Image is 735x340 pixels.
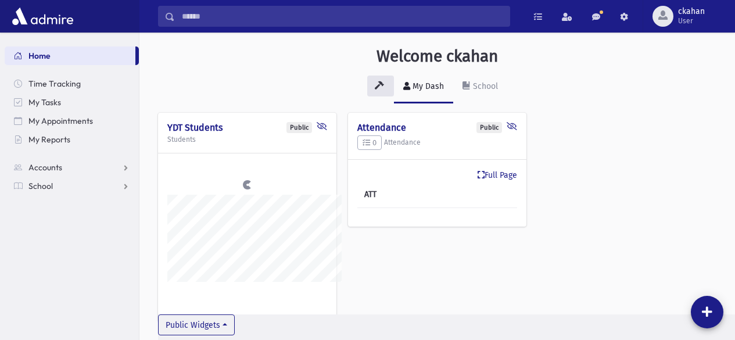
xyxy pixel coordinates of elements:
span: Accounts [28,162,62,173]
a: Home [5,46,135,65]
span: ckahan [678,7,705,16]
span: My Reports [28,134,70,145]
div: My Dash [410,81,444,91]
span: My Appointments [28,116,93,126]
a: My Dash [394,71,453,103]
h3: Welcome ckahan [377,46,498,66]
span: 0 [363,138,377,147]
span: Time Tracking [28,78,81,89]
button: 0 [357,135,382,151]
span: My Tasks [28,97,61,108]
h4: YDT Students [167,122,327,133]
span: Home [28,51,51,61]
a: My Appointments [5,112,139,130]
div: Public [286,122,312,133]
th: ATT [357,181,408,208]
button: Public Widgets [158,314,235,335]
a: My Reports [5,130,139,149]
a: Time Tracking [5,74,139,93]
a: My Tasks [5,93,139,112]
div: School [471,81,498,91]
a: School [453,71,507,103]
h4: Attendance [357,122,517,133]
a: Full Page [478,169,517,181]
span: User [678,16,705,26]
span: School [28,181,53,191]
a: School [5,177,139,195]
h5: Students [167,135,327,144]
img: AdmirePro [9,5,76,28]
input: Search [175,6,510,27]
a: Accounts [5,158,139,177]
h5: Attendance [357,135,517,151]
div: Public [476,122,502,133]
